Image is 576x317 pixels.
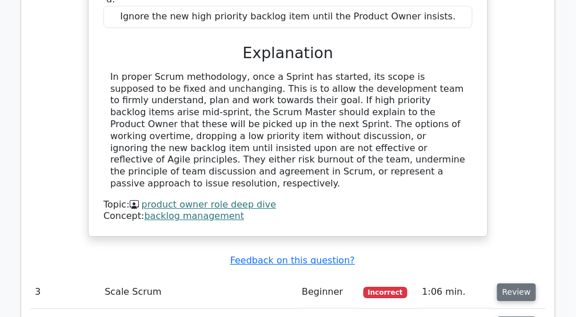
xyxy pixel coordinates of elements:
[110,71,466,190] div: In proper Scrum methodology, once a Sprint has started, its scope is supposed to be fixed and unc...
[497,283,536,301] button: Review
[418,276,493,308] td: 1:06 min.
[145,210,245,221] a: backlog management
[142,199,277,210] a: product owner role deep dive
[30,276,100,308] td: 3
[230,255,355,266] a: Feedback on this question?
[100,276,297,308] td: Scale Scrum
[103,6,473,28] div: Ignore the new high priority backlog item until the Product Owner insists.
[110,44,466,62] h3: Explanation
[363,287,407,298] span: Incorrect
[297,276,359,308] td: Beginner
[103,199,473,211] div: Topic:
[103,210,473,222] div: Concept:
